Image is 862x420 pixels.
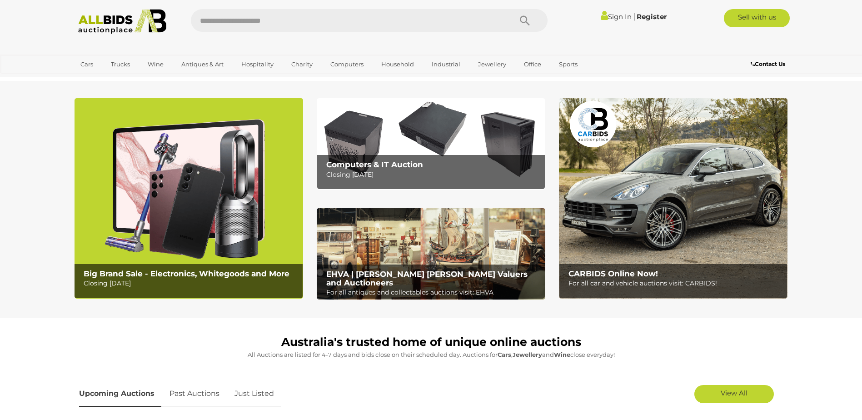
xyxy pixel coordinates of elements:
[601,12,632,21] a: Sign In
[568,278,782,289] p: For all car and vehicle auctions visit: CARBIDS!
[228,380,281,407] a: Just Listed
[326,287,540,298] p: For all antiques and collectables auctions visit: EHVA
[637,12,667,21] a: Register
[79,380,161,407] a: Upcoming Auctions
[73,9,172,34] img: Allbids.com.au
[498,351,511,358] strong: Cars
[235,57,279,72] a: Hospitality
[554,351,570,358] strong: Wine
[751,59,787,69] a: Contact Us
[317,208,545,300] a: EHVA | Evans Hastings Valuers and Auctioneers EHVA | [PERSON_NAME] [PERSON_NAME] Valuers and Auct...
[84,269,289,278] b: Big Brand Sale - Electronics, Whitegoods and More
[375,57,420,72] a: Household
[326,169,540,180] p: Closing [DATE]
[75,98,303,299] a: Big Brand Sale - Electronics, Whitegoods and More Big Brand Sale - Electronics, Whitegoods and Mo...
[694,385,774,403] a: View All
[568,269,658,278] b: CARBIDS Online Now!
[513,351,542,358] strong: Jewellery
[559,98,787,299] a: CARBIDS Online Now! CARBIDS Online Now! For all car and vehicle auctions visit: CARBIDS!
[75,72,151,87] a: [GEOGRAPHIC_DATA]
[426,57,466,72] a: Industrial
[75,98,303,299] img: Big Brand Sale - Electronics, Whitegoods and More
[472,57,512,72] a: Jewellery
[633,11,635,21] span: |
[105,57,136,72] a: Trucks
[751,60,785,67] b: Contact Us
[326,270,528,287] b: EHVA | [PERSON_NAME] [PERSON_NAME] Valuers and Auctioneers
[285,57,319,72] a: Charity
[502,9,548,32] button: Search
[518,57,547,72] a: Office
[721,389,747,397] span: View All
[317,208,545,300] img: EHVA | Evans Hastings Valuers and Auctioneers
[559,98,787,299] img: CARBIDS Online Now!
[326,160,423,169] b: Computers & IT Auction
[317,98,545,190] a: Computers & IT Auction Computers & IT Auction Closing [DATE]
[142,57,169,72] a: Wine
[75,57,99,72] a: Cars
[79,336,783,349] h1: Australia's trusted home of unique online auctions
[553,57,583,72] a: Sports
[163,380,226,407] a: Past Auctions
[84,278,298,289] p: Closing [DATE]
[724,9,790,27] a: Sell with us
[79,350,783,360] p: All Auctions are listed for 4-7 days and bids close on their scheduled day. Auctions for , and cl...
[175,57,229,72] a: Antiques & Art
[317,98,545,190] img: Computers & IT Auction
[324,57,369,72] a: Computers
